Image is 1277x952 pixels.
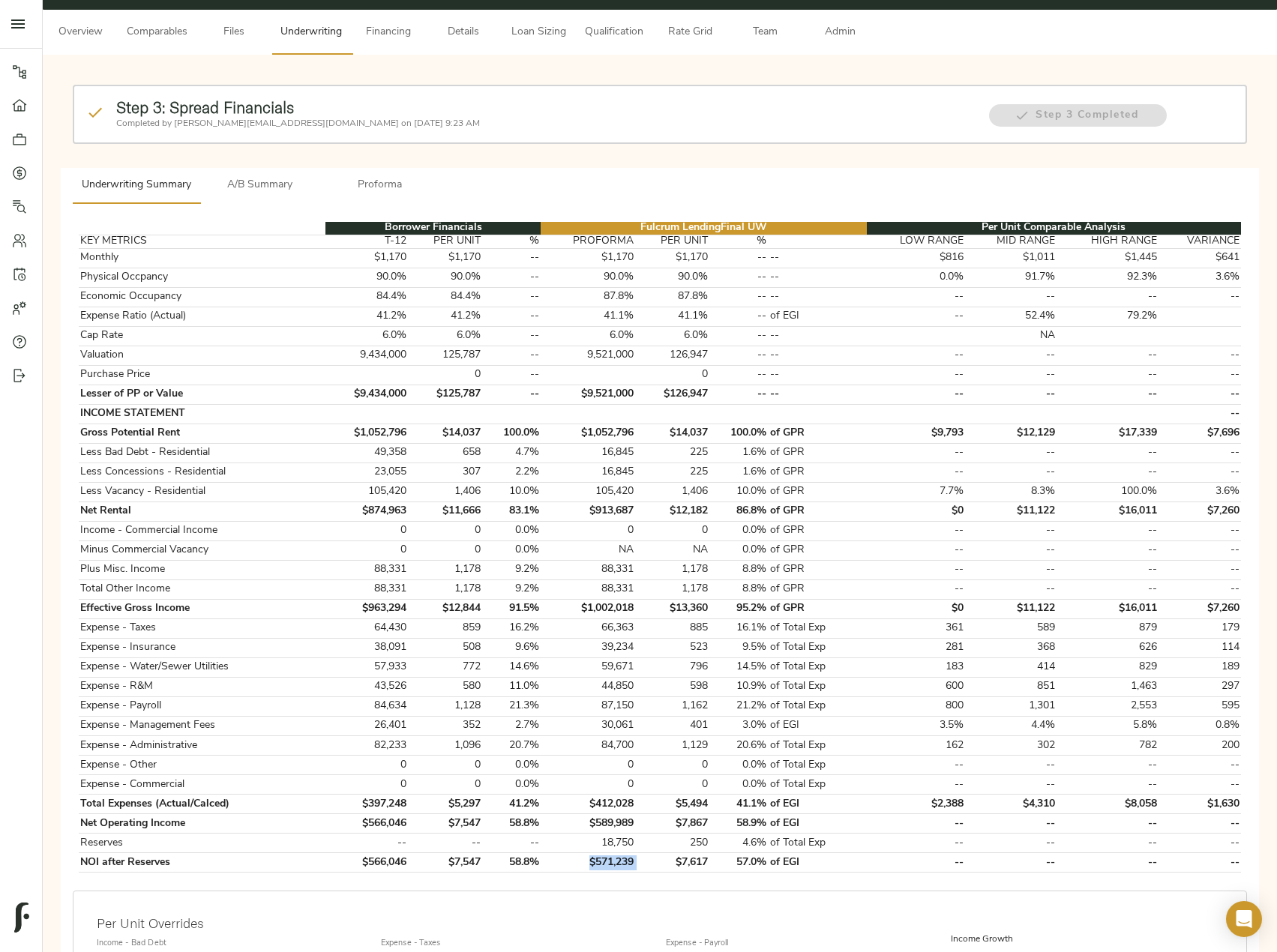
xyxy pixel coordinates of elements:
[1159,540,1241,560] td: --
[408,385,483,404] td: $125,787
[635,424,710,443] td: $14,037
[768,501,867,521] td: of GPR
[768,482,867,501] td: of GPR
[408,501,483,521] td: $11,666
[483,521,541,540] td: 0.0%
[1057,618,1159,638] td: 879
[867,443,966,463] td: --
[710,521,769,540] td: 0.0%
[325,579,408,599] td: 88,331
[541,482,635,501] td: 105,420
[768,287,867,307] td: --
[325,222,541,235] th: Borrower Financials
[541,385,635,404] td: $9,521,000
[867,677,966,696] td: 600
[1159,365,1241,385] td: --
[710,579,769,599] td: 8.8%
[867,268,966,287] td: 0.0%
[966,326,1057,346] td: NA
[635,618,710,638] td: 885
[811,23,868,42] span: Admin
[541,677,635,696] td: 44,850
[1057,235,1159,248] th: HIGH RANGE
[79,501,325,521] td: Net Rental
[736,23,793,42] span: Team
[1159,657,1241,677] td: 189
[1159,404,1241,424] td: --
[541,501,635,521] td: $913,687
[541,638,635,657] td: 39,234
[79,677,325,696] td: Expense - R&M
[325,599,408,618] td: $963,294
[1057,482,1159,501] td: 100.0%
[381,939,441,948] label: Expense - Taxes
[966,540,1057,560] td: --
[666,939,728,948] label: Expense - Payroll
[325,618,408,638] td: 64,430
[541,235,635,248] th: PROFORMA
[635,540,710,560] td: NA
[966,365,1057,385] td: --
[541,248,635,268] td: $1,170
[408,235,483,248] th: PER UNIT
[966,579,1057,599] td: --
[483,599,541,618] td: 91.5%
[867,222,1241,235] th: Per Unit Comparable Analysis
[541,307,635,326] td: 41.1%
[867,463,966,482] td: --
[408,346,483,365] td: 125,787
[867,287,966,307] td: --
[325,540,408,560] td: 0
[325,235,408,248] th: T-12
[483,248,541,268] td: --
[966,287,1057,307] td: --
[14,903,29,933] img: logo
[710,346,769,365] td: --
[408,638,483,657] td: 508
[867,521,966,540] td: --
[661,23,718,42] span: Rate Grid
[541,222,867,235] th: Fulcrum Lending Final UW
[1057,385,1159,404] td: --
[966,268,1057,287] td: 91.7%
[1057,346,1159,365] td: --
[867,385,966,404] td: --
[1057,365,1159,385] td: --
[541,443,635,463] td: 16,845
[635,287,710,307] td: 87.8%
[635,579,710,599] td: 1,178
[867,346,966,365] td: --
[635,463,710,482] td: 225
[408,268,483,287] td: 90.0%
[1159,235,1241,248] th: VARIANCE
[710,235,769,248] th: %
[867,424,966,443] td: $9,793
[435,23,492,42] span: Details
[768,424,867,443] td: of GPR
[541,268,635,287] td: 90.0%
[408,482,483,501] td: 1,406
[635,268,710,287] td: 90.0%
[541,618,635,638] td: 66,363
[483,482,541,501] td: 10.0%
[966,346,1057,365] td: --
[483,501,541,521] td: 83.1%
[408,540,483,560] td: 0
[541,696,635,716] td: 87,150
[79,657,325,677] td: Expense - Water/Sewer Utilities
[1057,501,1159,521] td: $16,011
[1159,579,1241,599] td: --
[541,560,635,579] td: 88,331
[408,599,483,618] td: $12,844
[710,482,769,501] td: 10.0%
[867,365,966,385] td: --
[966,307,1057,326] td: 52.4%
[408,443,483,463] td: 658
[79,443,325,463] td: Less Bad Debt - Residential
[635,326,710,346] td: 6.0%
[585,23,643,42] span: Qualification
[325,657,408,677] td: 57,933
[966,248,1057,268] td: $1,011
[325,501,408,521] td: $874,963
[1057,443,1159,463] td: --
